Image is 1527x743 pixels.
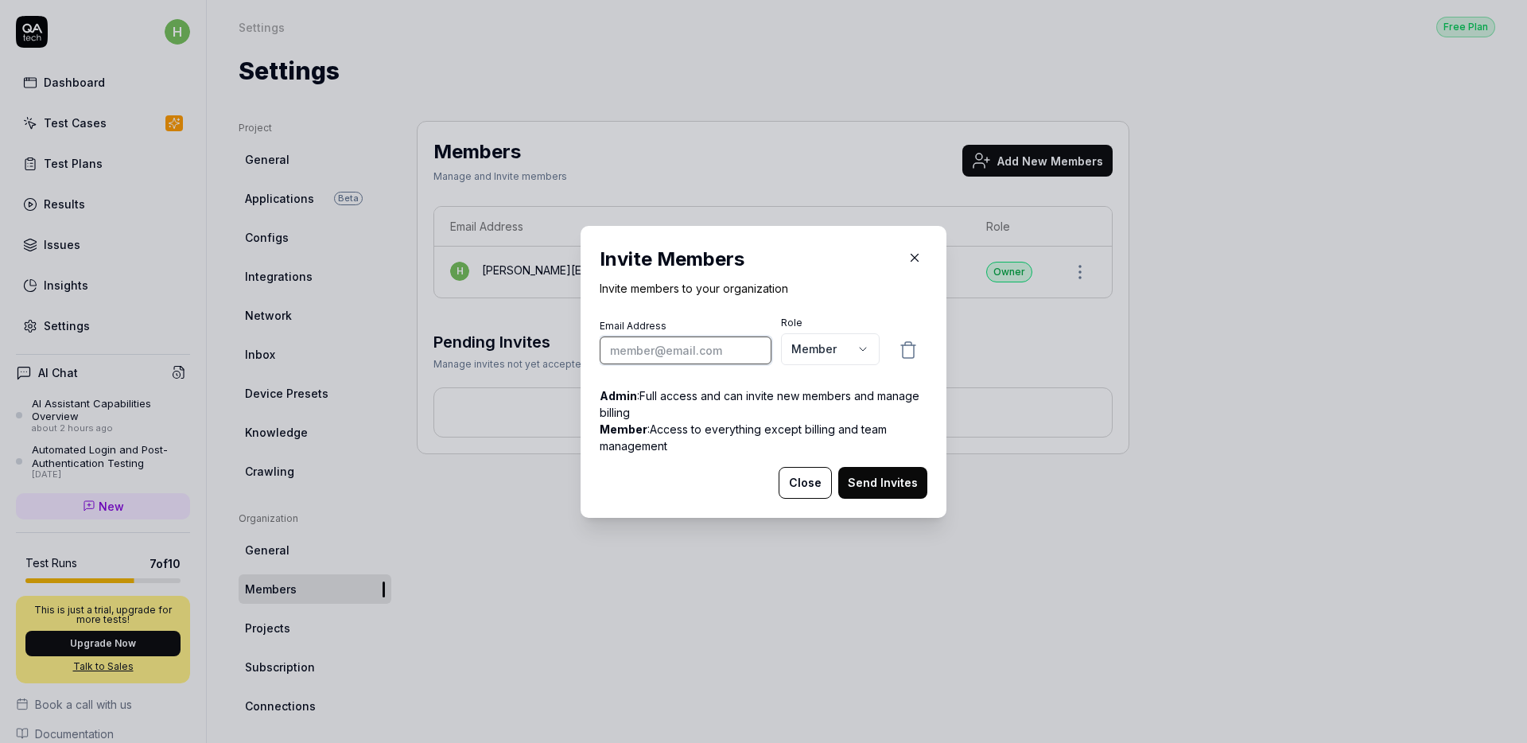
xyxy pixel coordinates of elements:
[600,319,771,333] label: Email Address
[838,467,927,499] button: Send Invites
[781,316,880,330] label: Role
[779,467,832,499] button: Close
[600,387,927,421] p: : Full access and can invite new members and manage billing
[600,280,927,297] p: Invite members to your organization
[600,422,647,436] strong: Member
[600,389,637,403] strong: Admin
[600,245,927,274] h2: Invite Members
[600,336,771,364] input: member@email.com
[902,245,927,270] button: Close Modal
[600,421,927,454] p: : Access to everything except billing and team management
